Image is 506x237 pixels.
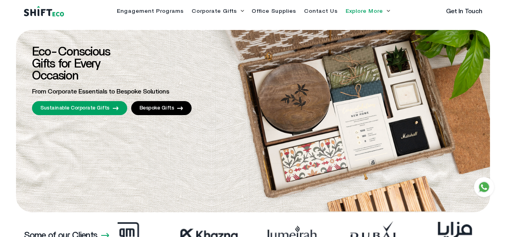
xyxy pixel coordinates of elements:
span: Eco-Conscious Gifts for Every Occasion [32,46,110,82]
span: From Corporate Essentials to Bespoke Solutions [32,88,169,95]
a: Sustainable Corporate Gifts [32,101,127,115]
a: Contact Us [304,8,338,14]
a: Explore More [346,8,383,14]
a: Get In Touch [446,8,482,14]
a: Engagement Programs [117,8,184,14]
a: Office Supplies [252,8,296,14]
a: Bespoke Gifts [131,101,192,115]
a: Corporate Gifts [192,8,237,14]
